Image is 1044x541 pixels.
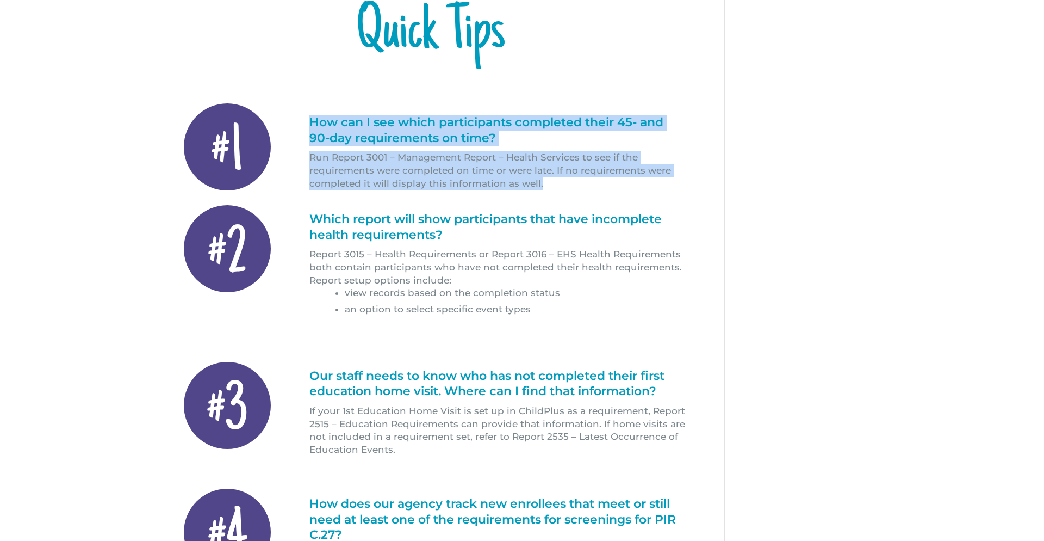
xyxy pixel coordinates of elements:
h1: Our staff needs to know who has not completed their first education home visit. Where can I find ... [309,368,687,405]
p: Report 3015 – Health Requirements or Report 3016 – EHS Health Requirements both contain participa... [309,248,687,287]
div: #1 [184,103,271,190]
h1: How can I see which participants completed their 45- and 90-day requirements on time? [309,115,687,151]
p: If your 1st Education Home Visit is set up in ChildPlus as a requirement, Report 2515 – Education... [309,405,687,457]
h1: Quick Tips [174,1,686,72]
li: view records based on the completion status [345,287,687,298]
div: #3 [184,362,271,449]
li: an option to select specific event types [345,304,687,315]
div: #2 [184,205,271,292]
p: Run Report 3001 – Management Report – Health Services to see if the requirements were completed o... [309,151,687,190]
h1: Which report will show participants that have incomplete health requirements? [309,212,687,248]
